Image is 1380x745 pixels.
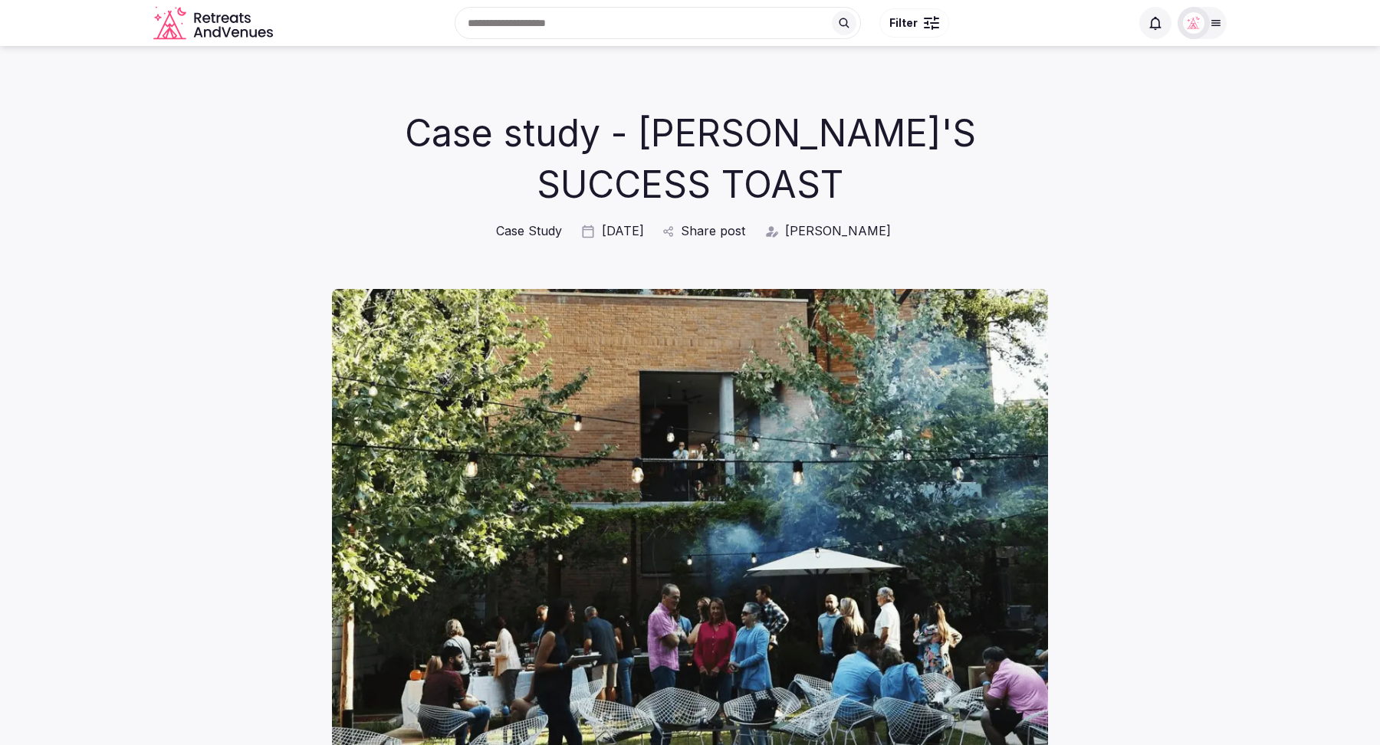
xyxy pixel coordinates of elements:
a: [PERSON_NAME] [764,222,891,239]
button: Filter [879,8,949,38]
a: Visit the homepage [153,6,276,41]
span: Case Study [496,222,562,239]
h1: Case study - [PERSON_NAME]'S SUCCESS TOAST [377,107,1004,210]
span: Filter [889,15,918,31]
a: Case Study [490,222,562,239]
img: Matt Grant Oakes [1183,12,1204,34]
span: Share post [681,222,745,239]
svg: Retreats and Venues company logo [153,6,276,41]
span: [PERSON_NAME] [785,222,891,239]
